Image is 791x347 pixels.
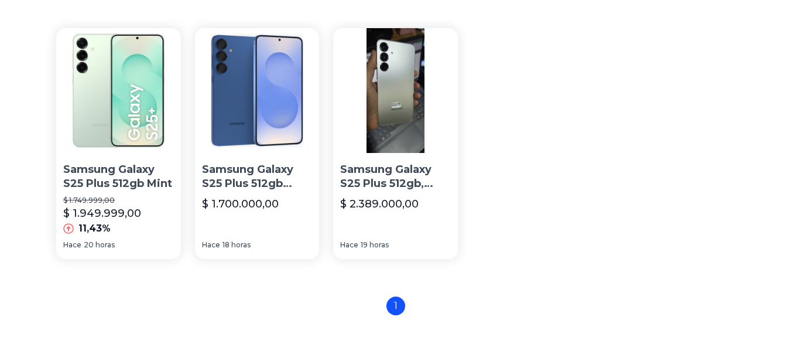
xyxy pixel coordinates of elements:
p: Samsung Galaxy S25 Plus 512gb Mint [63,162,174,192]
p: $ 1.749.999,00 [63,196,174,205]
p: $ 2.389.000,00 [340,196,419,212]
span: 19 horas [361,240,389,250]
p: Samsung Galaxy S25 Plus 512gb, 12gb Ram Silver Shadow Plateado [340,162,451,192]
span: 18 horas [222,240,251,250]
span: Hace [63,240,81,250]
a: Samsung Galaxy S25 Plus 512gb, 12gb Ram Silver Shadow PlateadoSamsung Galaxy S25 Plus 512gb, 12gb... [333,28,458,259]
span: 20 horas [84,240,115,250]
p: Samsung Galaxy S25 Plus 512gb Navy - Impecable Azul [202,162,313,192]
p: $ 1.949.999,00 [63,205,141,222]
span: Hace [202,240,220,250]
p: 11,43% [78,222,111,236]
p: $ 1.700.000,00 [202,196,279,212]
a: Samsung Galaxy S25 Plus 512gb MintSamsung Galaxy S25 Plus 512gb Mint$ 1.749.999,00$ 1.949.999,001... [56,28,181,259]
span: Hace [340,240,358,250]
img: Samsung Galaxy S25 Plus 512gb Mint [56,28,181,153]
img: Samsung Galaxy S25 Plus 512gb Navy - Impecable Azul [195,28,320,153]
img: Samsung Galaxy S25 Plus 512gb, 12gb Ram Silver Shadow Plateado [333,28,458,153]
a: Samsung Galaxy S25 Plus 512gb Navy - Impecable AzulSamsung Galaxy S25 Plus 512gb Navy - Impecable... [195,28,320,259]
